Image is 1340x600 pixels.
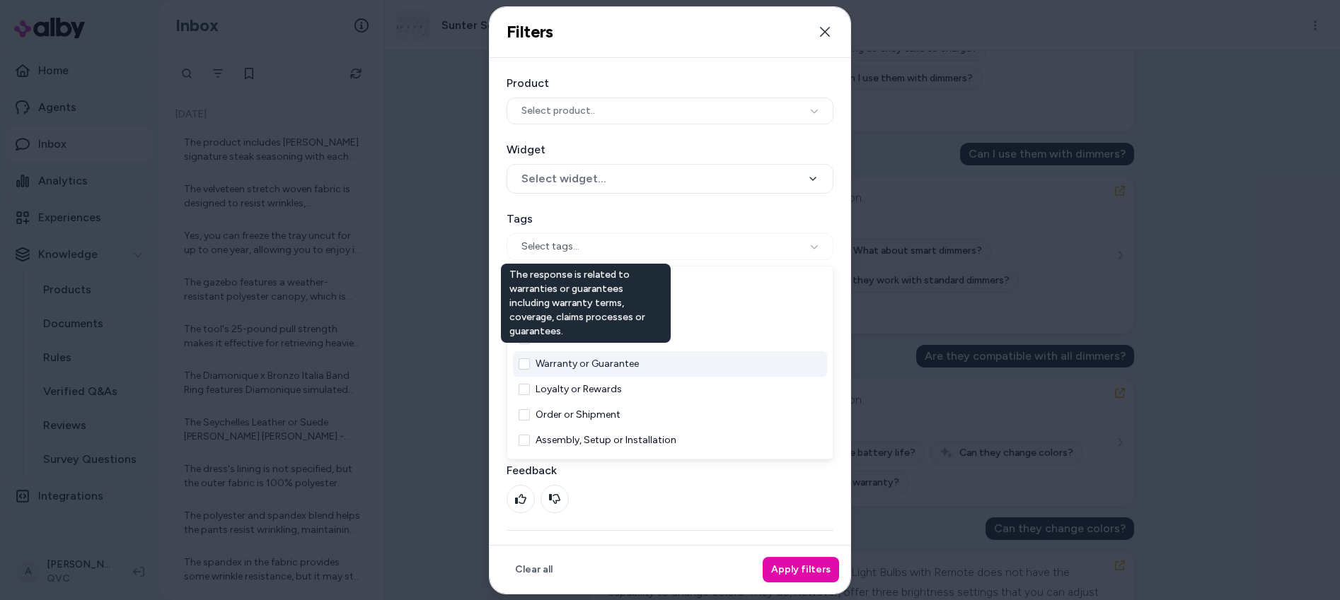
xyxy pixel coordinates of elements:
button: Refusal [536,331,568,345]
button: Clear all [507,557,561,582]
div: The response is related to warranties or guarantees including warranty terms, coverage, claims pr... [501,263,671,342]
button: Select widget... [507,163,833,193]
label: Product [507,74,833,91]
span: Select product.. [521,103,595,117]
label: Tags [507,210,833,227]
label: Widget [507,141,833,158]
button: Assembly, Setup or Installation [536,433,676,447]
button: Loyalty or Rewards [536,382,622,396]
button: Order or Shipment [536,407,620,421]
div: Select tags... [507,233,833,259]
button: Apply filters [763,557,839,582]
h2: Filters [507,21,553,42]
button: Warranty or Guarantee [536,356,639,370]
label: Feedback [507,461,833,478]
div: Suggestions [507,265,833,459]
